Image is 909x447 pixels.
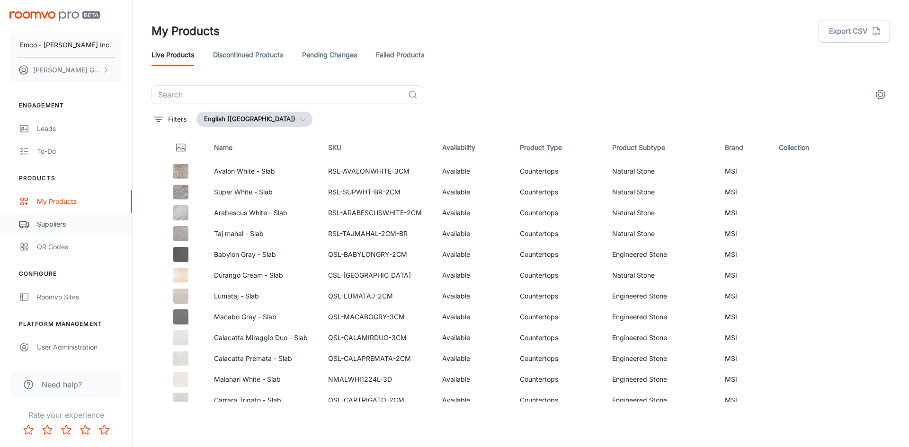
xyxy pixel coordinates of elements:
[717,223,771,244] td: MSI
[76,421,95,439] button: Rate 4 star
[435,202,512,223] td: Available
[214,395,313,405] p: Carrara Trigato - Slab
[321,223,435,244] td: RSL-TAJMAHAL-2CM-BR
[605,202,717,223] td: Natural Stone
[435,390,512,411] td: Available
[717,244,771,265] td: MSI
[9,33,123,57] button: Emco - [PERSON_NAME] Inc.
[717,327,771,348] td: MSI
[435,286,512,307] td: Available
[605,244,717,265] td: Engineered Stone
[717,286,771,307] td: MSI
[321,182,435,202] td: RSL-SUPWHT-BR-2CM
[605,327,717,348] td: Engineered Stone
[214,187,313,197] p: Super White - Slab
[37,342,123,352] div: User Administration
[512,134,605,161] th: Product Type
[435,223,512,244] td: Available
[95,421,114,439] button: Rate 5 star
[605,182,717,202] td: Natural Stone
[605,369,717,390] td: Engineered Stone
[717,202,771,223] td: MSI
[321,307,435,327] td: QSL-MACABOGRY-3CM
[151,112,189,127] button: filter
[435,327,512,348] td: Available
[605,223,717,244] td: Natural Stone
[37,219,123,229] div: Suppliers
[321,134,435,161] th: SKU
[20,40,111,50] p: Emco - [PERSON_NAME] Inc.
[717,348,771,369] td: MSI
[214,333,313,343] p: Calacatta Miraggio Duo - Slab
[321,369,435,390] td: NMALWHI1224L-3D
[512,307,605,327] td: Countertops
[512,369,605,390] td: Countertops
[512,202,605,223] td: Countertops
[512,286,605,307] td: Countertops
[435,244,512,265] td: Available
[512,182,605,202] td: Countertops
[435,134,512,161] th: Availability
[512,223,605,244] td: Countertops
[37,292,123,302] div: Roomvo Sites
[42,379,82,390] span: Need help?
[151,23,220,40] h1: My Products
[321,202,435,223] td: RSL-ARABESCUSWHITE-2CM
[196,112,312,127] button: English ([GEOGRAPHIC_DATA])
[321,390,435,411] td: QSL-CARTRIGATO-2CM
[214,270,313,280] p: Durango Cream - Slab
[605,265,717,286] td: Natural Stone
[321,327,435,348] td: QSL-CALAMIRDUO-3CM
[214,353,313,364] p: Calacatta Premata - Slab
[605,390,717,411] td: Engineered Stone
[9,11,100,21] img: Roomvo PRO Beta
[214,291,313,301] p: Lumataj - Slab
[605,134,717,161] th: Product Subtype
[512,348,605,369] td: Countertops
[37,146,123,157] div: To-do
[9,58,123,82] button: [PERSON_NAME] Grove
[38,421,57,439] button: Rate 2 star
[321,244,435,265] td: QSL-BABYLONGRY-2CM
[214,312,313,322] p: Macabo Gray - Slab
[435,161,512,182] td: Available
[214,166,313,176] p: Avalon White - Slab
[605,286,717,307] td: Engineered Stone
[376,44,424,66] a: Failed Products
[213,44,283,66] a: Discontinued Products
[819,20,890,43] button: Export CSV
[8,409,125,421] p: Rate your experience
[214,374,313,385] p: Malahari White - Slab
[168,114,187,124] p: Filters
[717,134,771,161] th: Brand
[214,249,313,260] p: Babylon Gray - Slab
[512,265,605,286] td: Countertops
[717,307,771,327] td: MSI
[771,134,850,161] th: Collection
[717,390,771,411] td: MSI
[717,265,771,286] td: MSI
[214,208,313,218] p: Arabescus White - Slab
[717,161,771,182] td: MSI
[512,327,605,348] td: Countertops
[321,286,435,307] td: QSL-LUMATAJ-2CM
[321,348,435,369] td: QSL-CALAPREMATA-2CM
[717,369,771,390] td: MSI
[321,161,435,182] td: RSL-AVALONWHITE-3CM
[435,307,512,327] td: Available
[33,65,100,75] p: [PERSON_NAME] Grove
[57,421,76,439] button: Rate 3 star
[37,242,123,252] div: QR Codes
[37,196,123,207] div: My Products
[214,228,313,239] p: Taj mahal - Slab
[321,265,435,286] td: CSL-[GEOGRAPHIC_DATA]
[435,182,512,202] td: Available
[435,369,512,390] td: Available
[435,265,512,286] td: Available
[151,44,194,66] a: Live Products
[605,307,717,327] td: Engineered Stone
[512,244,605,265] td: Countertops
[37,123,123,134] div: Leads
[302,44,357,66] a: Pending Changes
[605,161,717,182] td: Natural Stone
